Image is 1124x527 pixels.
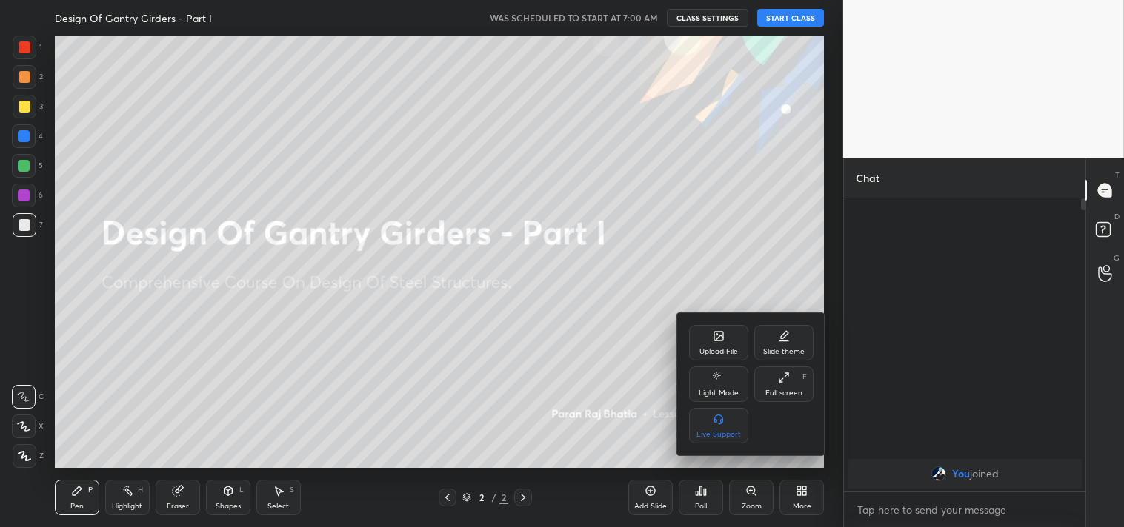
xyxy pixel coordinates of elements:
div: Full screen [765,389,802,397]
div: Light Mode [699,389,739,397]
div: Slide theme [763,348,805,355]
div: Live Support [696,431,741,438]
div: Upload File [699,348,738,355]
div: F [802,373,807,380]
